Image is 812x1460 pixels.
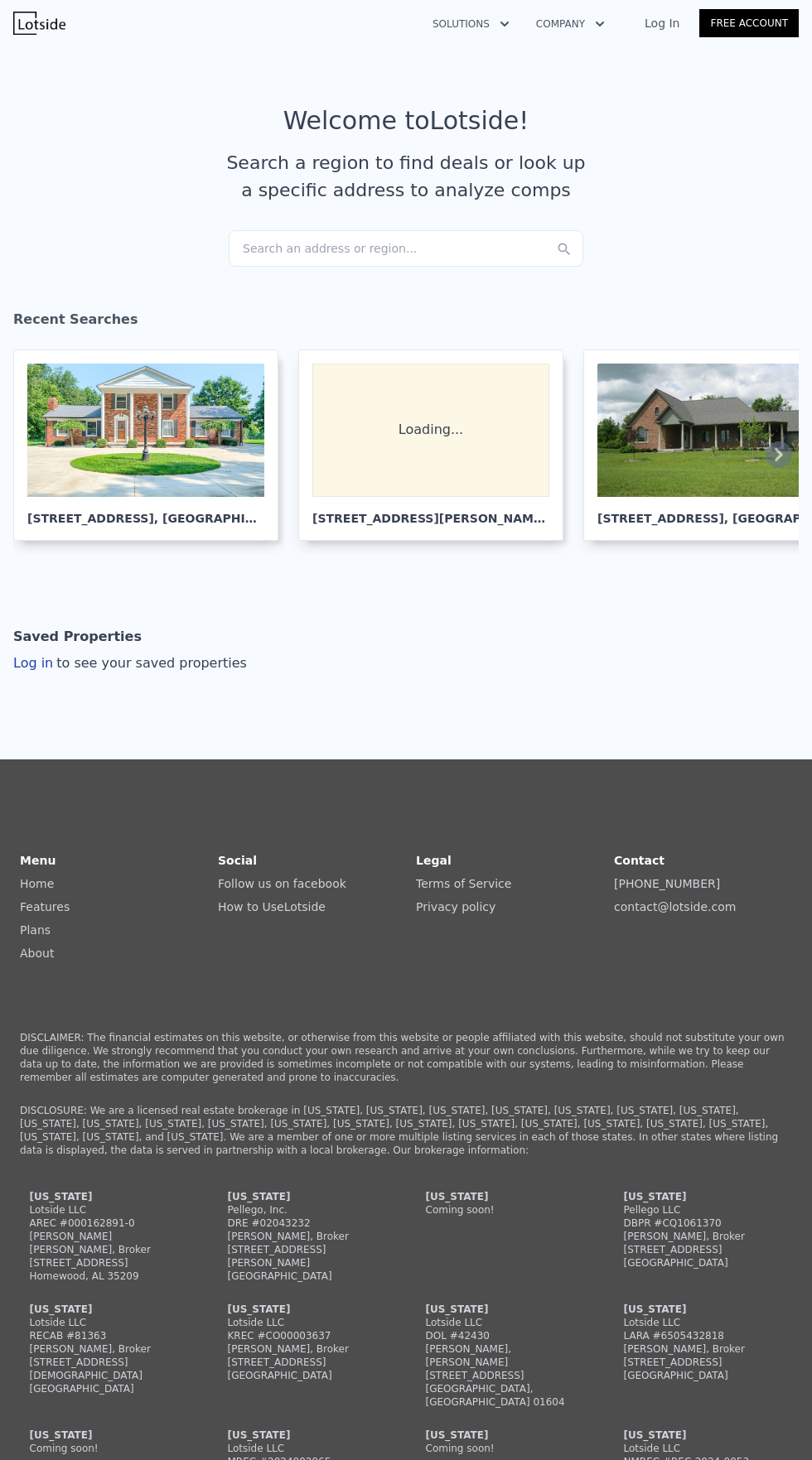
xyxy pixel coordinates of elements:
a: [STREET_ADDRESS], [GEOGRAPHIC_DATA] [13,349,292,541]
div: [PERSON_NAME], Broker [228,1230,387,1243]
div: [STREET_ADDRESS] [624,1356,783,1369]
div: [US_STATE] [228,1190,387,1203]
div: [STREET_ADDRESS] [30,1256,189,1270]
p: DISCLAIMER: The financial estimates on this website, or otherwise from this website or people aff... [20,1031,792,1084]
div: [STREET_ADDRESS][PERSON_NAME] , [GEOGRAPHIC_DATA] [312,497,549,527]
div: DOL #42430 [426,1329,585,1342]
div: [PERSON_NAME] [PERSON_NAME], Broker [30,1230,189,1256]
div: [PERSON_NAME], Broker [228,1342,387,1356]
div: [US_STATE] [228,1303,387,1316]
div: DRE #02043232 [228,1217,387,1230]
div: [GEOGRAPHIC_DATA] [30,1382,189,1395]
div: [US_STATE] [30,1303,189,1316]
a: How to UseLotside [218,900,326,913]
div: Log in [13,653,247,673]
strong: Social [218,854,257,867]
div: [US_STATE] [624,1429,783,1442]
div: Lotside LLC [624,1316,783,1329]
div: [PERSON_NAME], [PERSON_NAME] [426,1342,585,1369]
a: contact@lotside.com [614,900,736,913]
div: Coming soon! [30,1442,189,1455]
div: [PERSON_NAME], Broker [624,1342,783,1356]
div: DBPR #CQ1061370 [624,1217,783,1230]
div: [US_STATE] [624,1190,783,1203]
div: [STREET_ADDRESS][DEMOGRAPHIC_DATA] [30,1356,189,1382]
div: [US_STATE] [228,1429,387,1442]
div: LARA #6505432818 [624,1329,783,1342]
a: About [20,947,54,960]
div: [US_STATE] [624,1303,783,1316]
div: Saved Properties [13,620,142,653]
div: [STREET_ADDRESS] [426,1369,585,1382]
div: [STREET_ADDRESS][PERSON_NAME] [228,1243,387,1270]
div: [GEOGRAPHIC_DATA] [624,1369,783,1382]
a: Terms of Service [416,877,511,890]
div: AREC #000162891-0 [30,1217,189,1230]
a: Features [20,900,70,913]
div: [GEOGRAPHIC_DATA], [GEOGRAPHIC_DATA] 01604 [426,1382,585,1409]
strong: Legal [416,854,452,867]
div: Recent Searches [13,296,799,349]
div: [US_STATE] [426,1429,585,1442]
div: Lotside LLC [30,1316,189,1329]
div: [STREET_ADDRESS] , [GEOGRAPHIC_DATA] [27,497,264,527]
a: Home [20,877,54,890]
a: Privacy policy [416,900,495,913]
p: DISCLOSURE: We are a licensed real estate brokerage in [US_STATE], [US_STATE], [US_STATE], [US_ST... [20,1104,792,1157]
div: Lotside LLC [228,1442,387,1455]
a: Loading... [STREET_ADDRESS][PERSON_NAME], [GEOGRAPHIC_DATA] [298,349,577,541]
span: to see your saved properties [53,655,247,671]
div: KREC #CO00003637 [228,1329,387,1342]
a: Log In [625,15,699,31]
div: Coming soon! [426,1442,585,1455]
div: Lotside LLC [228,1316,387,1329]
div: [US_STATE] [30,1429,189,1442]
div: Loading... [312,364,549,497]
div: [STREET_ADDRESS] [228,1356,387,1369]
a: Free Account [699,9,799,37]
div: Pellego LLC [624,1203,783,1217]
img: Lotside [13,12,65,35]
strong: Contact [614,854,665,867]
div: [STREET_ADDRESS] [624,1243,783,1256]
strong: Menu [20,854,56,867]
a: Follow us on facebook [218,877,346,890]
div: Lotside LLC [30,1203,189,1217]
div: [US_STATE] [426,1190,585,1203]
div: [PERSON_NAME], Broker [30,1342,189,1356]
div: Search an address or region... [229,230,583,267]
button: Solutions [419,9,523,39]
div: Coming soon! [426,1203,585,1217]
a: [PHONE_NUMBER] [614,877,720,890]
div: Lotside LLC [426,1316,585,1329]
div: [GEOGRAPHIC_DATA] [228,1369,387,1382]
div: Lotside LLC [624,1442,783,1455]
div: [US_STATE] [30,1190,189,1203]
div: [US_STATE] [426,1303,585,1316]
div: Homewood, AL 35209 [30,1270,189,1283]
div: RECAB #81363 [30,1329,189,1342]
div: Welcome to Lotside ! [283,106,529,136]
div: Pellego, Inc. [228,1203,387,1217]
div: [PERSON_NAME], Broker [624,1230,783,1243]
div: [GEOGRAPHIC_DATA] [228,1270,387,1283]
div: Search a region to find deals or look up a specific address to analyze comps [220,149,592,204]
div: [GEOGRAPHIC_DATA] [624,1256,783,1270]
a: Plans [20,923,51,937]
button: Company [523,9,618,39]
